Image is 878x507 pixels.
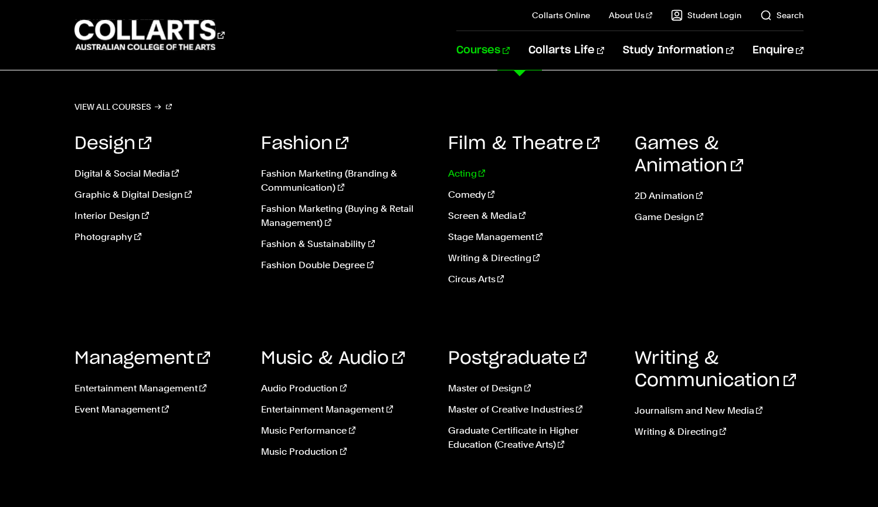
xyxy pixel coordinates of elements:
[261,381,430,396] a: Audio Production
[261,445,430,459] a: Music Production
[261,403,430,417] a: Entertainment Management
[448,209,617,223] a: Screen & Media
[261,167,430,195] a: Fashion Marketing (Branding & Communication)
[261,237,430,251] a: Fashion & Sustainability
[448,167,617,181] a: Acting
[261,135,348,153] a: Fashion
[635,404,804,418] a: Journalism and New Media
[74,135,151,153] a: Design
[623,31,733,70] a: Study Information
[448,350,587,367] a: Postgraduate
[74,209,243,223] a: Interior Design
[261,258,430,272] a: Fashion Double Degree
[635,135,743,175] a: Games & Animation
[532,9,590,21] a: Collarts Online
[671,9,741,21] a: Student Login
[448,188,617,202] a: Comedy
[74,188,243,202] a: Graphic & Digital Design
[74,18,225,52] div: Go to homepage
[74,99,172,115] a: View all courses
[635,350,796,390] a: Writing & Communication
[448,381,617,396] a: Master of Design
[74,381,243,396] a: Entertainment Management
[760,9,804,21] a: Search
[635,425,804,439] a: Writing & Directing
[261,350,405,367] a: Music & Audio
[261,424,430,438] a: Music Performance
[261,202,430,230] a: Fashion Marketing (Buying & Retail Management)
[456,31,510,70] a: Courses
[448,230,617,244] a: Stage Management
[448,424,617,452] a: Graduate Certificate in Higher Education (Creative Arts)
[448,403,617,417] a: Master of Creative Industries
[74,350,210,367] a: Management
[74,230,243,244] a: Photography
[448,251,617,265] a: Writing & Directing
[74,167,243,181] a: Digital & Social Media
[635,210,804,224] a: Game Design
[448,135,599,153] a: Film & Theatre
[635,189,804,203] a: 2D Animation
[74,403,243,417] a: Event Management
[609,9,652,21] a: About Us
[528,31,604,70] a: Collarts Life
[448,272,617,286] a: Circus Arts
[752,31,804,70] a: Enquire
